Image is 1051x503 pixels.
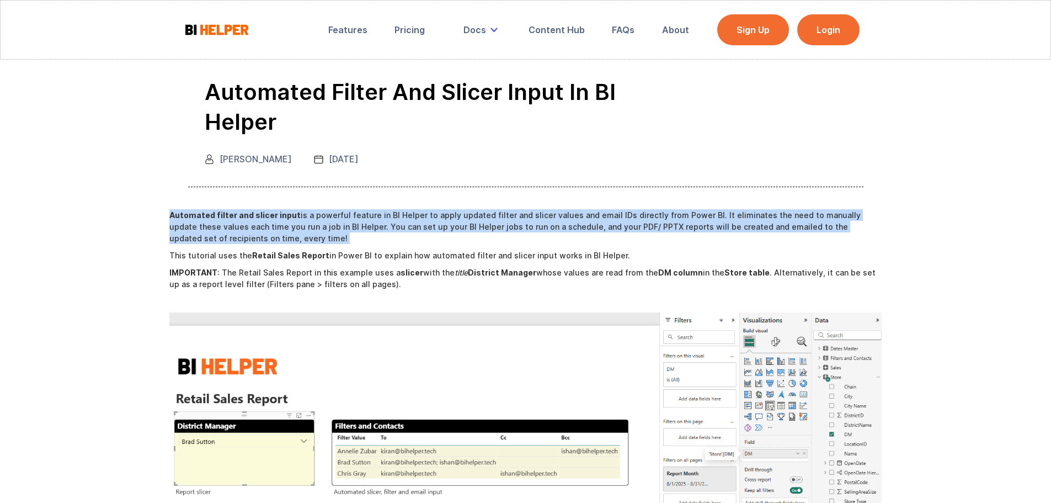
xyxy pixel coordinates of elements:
[724,268,770,277] strong: Store table
[169,209,882,244] p: is a powerful feature in BI Helper to apply updated filter and slicer values and email IDs direct...
[394,24,425,35] div: Pricing
[797,14,860,45] a: Login
[468,268,536,277] strong: District Manager
[328,24,367,35] div: Features
[401,268,423,277] strong: slicer
[169,268,217,277] strong: IMPORTANT
[463,24,486,35] div: Docs
[604,18,642,42] a: FAQs
[387,18,433,42] a: Pricing
[662,24,689,35] div: About
[717,14,789,45] a: Sign Up
[329,153,359,165] div: [DATE]
[529,24,585,35] div: Content Hub
[252,251,329,260] strong: Retail Sales Report
[169,295,882,307] p: ‍
[169,250,882,261] p: This tutorial uses the in Power BI to explain how automated filter and slicer input works in BI H...
[658,268,703,277] strong: DM column
[169,267,882,290] p: ‍ : The Retail Sales Report in this example uses a with the whose values are read from the in the...
[321,18,375,42] a: Features
[169,210,301,220] strong: Automated filter and slicer input
[205,77,686,137] h1: Automated Filter and Slicer Input in BI Helper
[654,18,697,42] a: About
[456,18,509,42] div: Docs
[521,18,593,42] a: Content Hub
[612,24,634,35] div: FAQs
[455,268,468,277] em: title
[220,153,292,165] div: [PERSON_NAME]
